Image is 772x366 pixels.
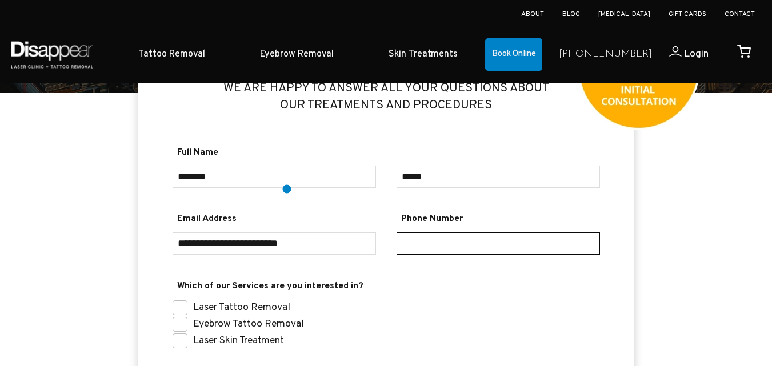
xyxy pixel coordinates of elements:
[652,46,709,63] a: Login
[193,334,284,347] label: Laser Skin Treatment
[725,10,755,19] a: Contact
[173,211,376,227] span: Email Address
[397,211,600,227] span: Phone Number
[559,46,652,63] a: [PHONE_NUMBER]
[562,10,580,19] a: Blog
[684,47,709,61] span: Login
[193,317,304,331] label: Eyebrow Tattoo Removal
[173,278,600,295] span: Which of our Services are you interested in?
[485,38,542,71] a: Book Online
[223,63,549,113] big: We are happy to answer all your questions about our treatments and Procedures
[173,144,376,161] span: Full Name
[598,10,650,19] a: [MEDICAL_DATA]
[193,301,290,314] label: Laser Tattoo Removal
[173,166,376,188] input: Full Name
[397,232,600,255] input: Phone Number
[173,232,376,255] input: Email Address
[233,37,361,72] a: Eyebrow Removal
[521,10,544,19] a: About
[111,37,233,72] a: Tattoo Removal
[669,10,706,19] a: Gift Cards
[361,37,485,72] a: Skin Treatments
[9,34,95,75] img: Disappear - Laser Clinic and Tattoo Removal Services in Sydney, Australia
